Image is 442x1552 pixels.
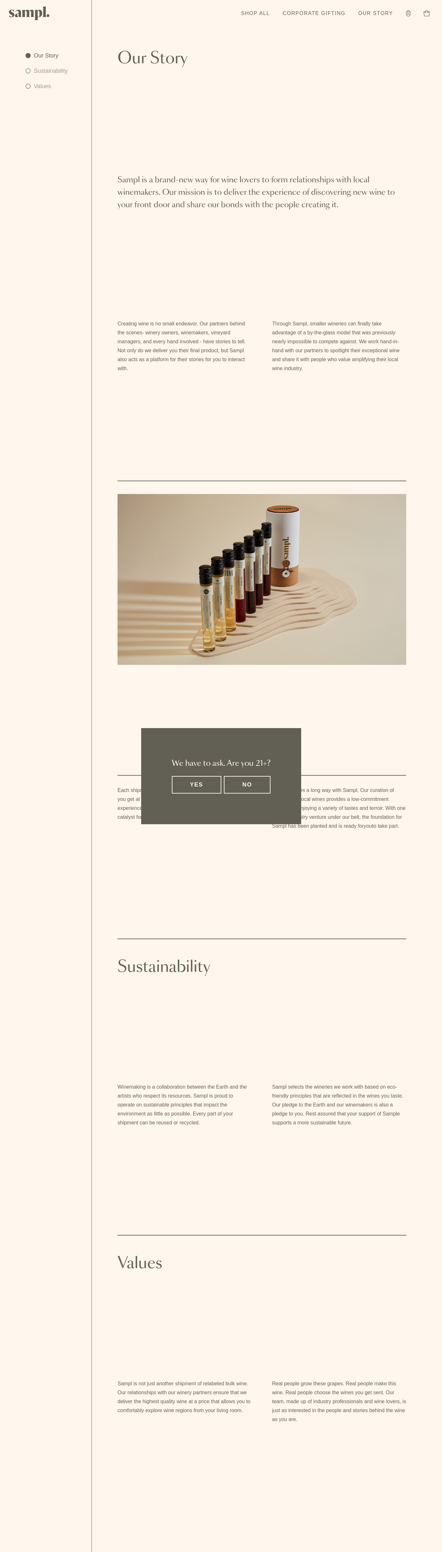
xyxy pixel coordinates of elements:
[26,66,68,75] a: Sustainability
[238,6,273,20] a: Shop All
[9,6,50,20] img: Sampl logo
[279,6,349,20] a: Corporate Gifting
[172,776,222,794] button: Yes
[26,51,68,60] a: Our Story
[224,776,270,794] button: No
[172,759,271,768] h2: We have to ask. Are you 21+?
[26,82,68,91] a: Values
[355,6,396,20] a: Our Story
